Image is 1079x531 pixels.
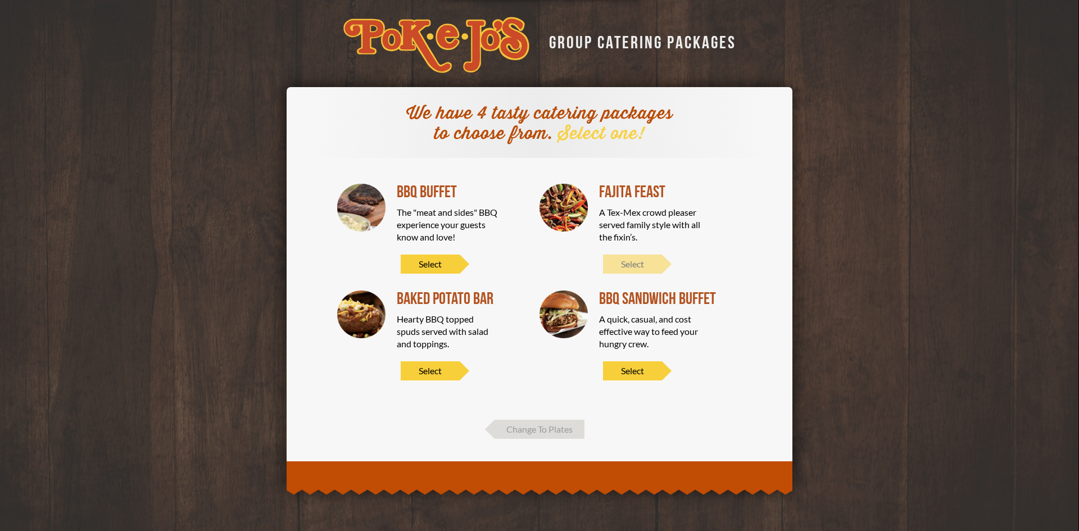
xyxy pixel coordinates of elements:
span: Select [603,255,662,274]
div: Baked Potato Bar [397,291,523,307]
span: Select [401,255,460,274]
img: Baked Potato Bar [337,291,386,339]
div: GROUP CATERING PACKAGES [541,29,736,51]
span: Change To Plates [495,420,584,439]
div: The "meat and sides" BBQ experience your guests know and love! [397,206,498,243]
div: Hearty BBQ topped spuds served with salad and toppings. [397,313,498,350]
div: A quick, casual, and cost effective way to feed your hungry crew. [599,313,700,350]
div: BBQ SANDWICH BUFFET [599,291,725,307]
img: Fajita Feast [539,184,588,232]
span: Select one! [558,123,645,145]
span: Select [603,361,662,380]
span: Select [401,361,460,380]
div: Fajita Feast [599,184,725,201]
div: A Tex-Mex crowd pleaser served family style with all the fixin’s. [599,206,700,243]
div: We have 4 tasty catering packages to choose from. [399,104,680,144]
img: BBQ Buffet [337,184,386,232]
img: logo-34603ddf.svg [343,17,529,73]
div: BBQ Buffet [397,184,523,201]
img: BBQ SANDWICH BUFFET [539,291,588,339]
